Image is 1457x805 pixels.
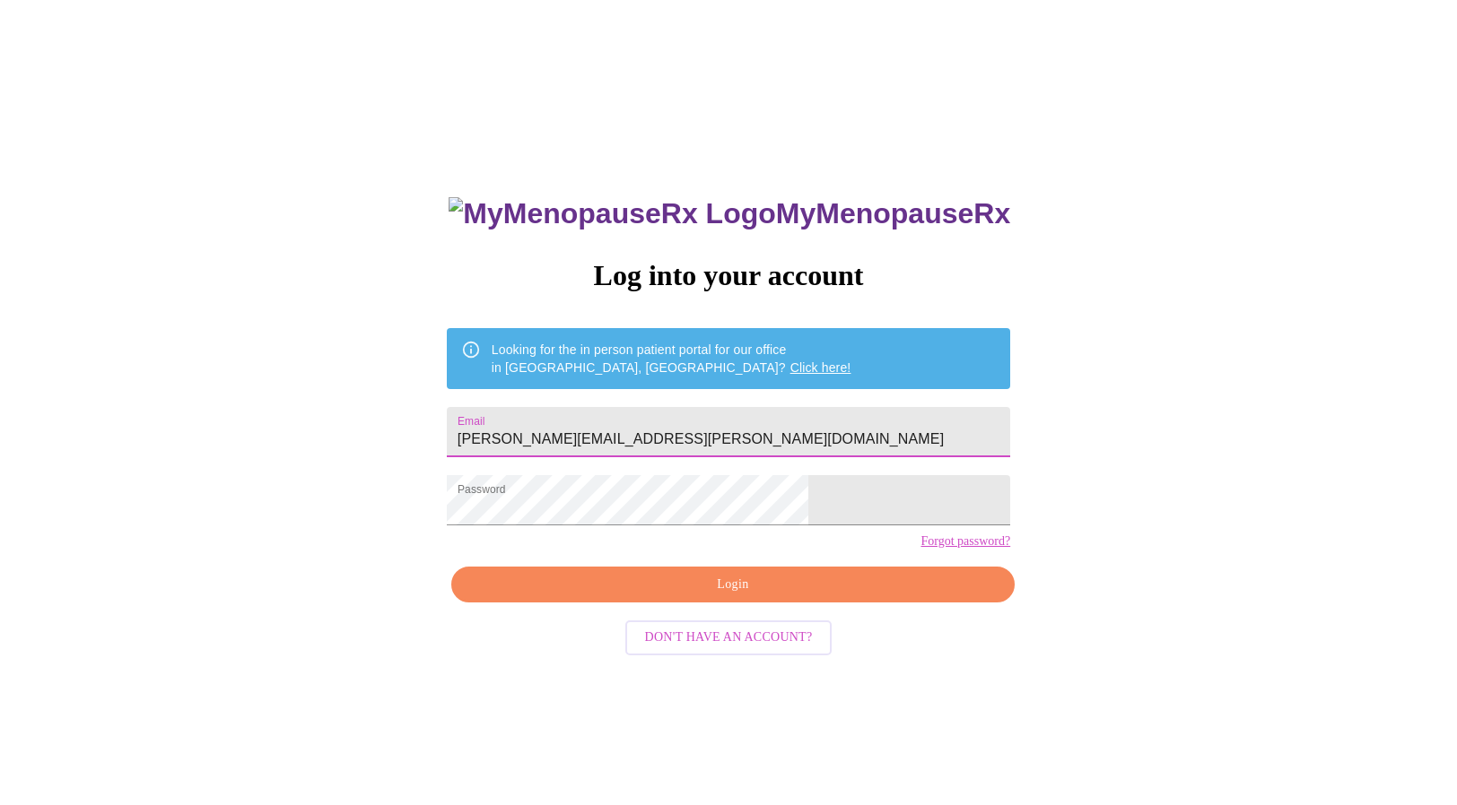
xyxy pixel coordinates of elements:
button: Don't have an account? [625,620,833,655]
div: Looking for the in person patient portal for our office in [GEOGRAPHIC_DATA], [GEOGRAPHIC_DATA]? [492,333,851,384]
button: Login [451,567,1015,603]
h3: MyMenopauseRx [449,197,1010,230]
a: Don't have an account? [621,628,837,644]
img: MyMenopauseRx Logo [449,197,775,230]
a: Forgot password? [920,534,1010,549]
span: Don't have an account? [645,627,813,649]
a: Click here! [790,360,851,375]
h3: Log into your account [447,259,1010,292]
span: Login [472,574,994,596]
